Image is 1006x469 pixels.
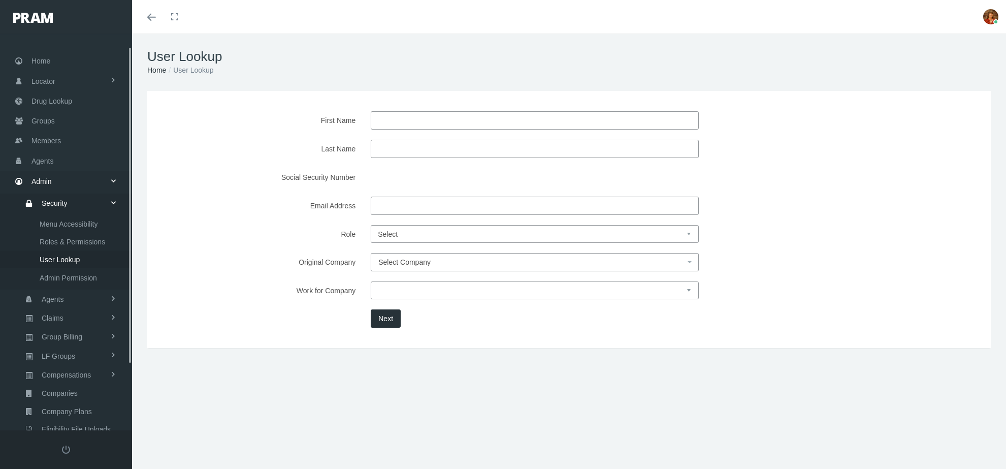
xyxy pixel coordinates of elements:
img: PRAM_20_x_78.png [13,13,53,23]
span: Drug Lookup [31,91,72,111]
label: Email Address [157,197,363,215]
span: Compensations [42,366,91,384]
span: Company Plans [42,403,92,420]
span: Security [42,195,68,212]
span: User Lookup [40,251,80,268]
label: Original Company [157,253,363,271]
label: Role [157,225,363,243]
a: Home [147,66,166,74]
span: Eligibility File Uploads [42,421,111,438]
span: Home [31,51,50,71]
label: Work for Company [157,282,363,299]
img: S_Profile_Picture_5386.jpg [983,9,998,24]
span: Select Company [378,258,431,266]
span: Agents [42,291,64,308]
span: LF Groups [42,348,75,365]
span: Group Billing [42,328,82,346]
span: Admin Permission [40,269,97,287]
span: Members [31,131,61,150]
span: Claims [42,309,63,327]
span: Locator [31,72,55,91]
label: First Name [157,111,363,130]
h1: User Lookup [147,49,991,65]
button: Next [371,309,401,328]
label: Last Name [157,140,363,158]
label: Social Security Number [157,168,363,186]
span: Agents [31,151,54,171]
span: Groups [31,111,55,131]
span: Companies [42,385,78,402]
span: Roles & Permissions [40,233,105,251]
li: User Lookup [166,65,213,76]
span: Admin [31,172,52,191]
span: Menu Accessibility [40,215,98,233]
